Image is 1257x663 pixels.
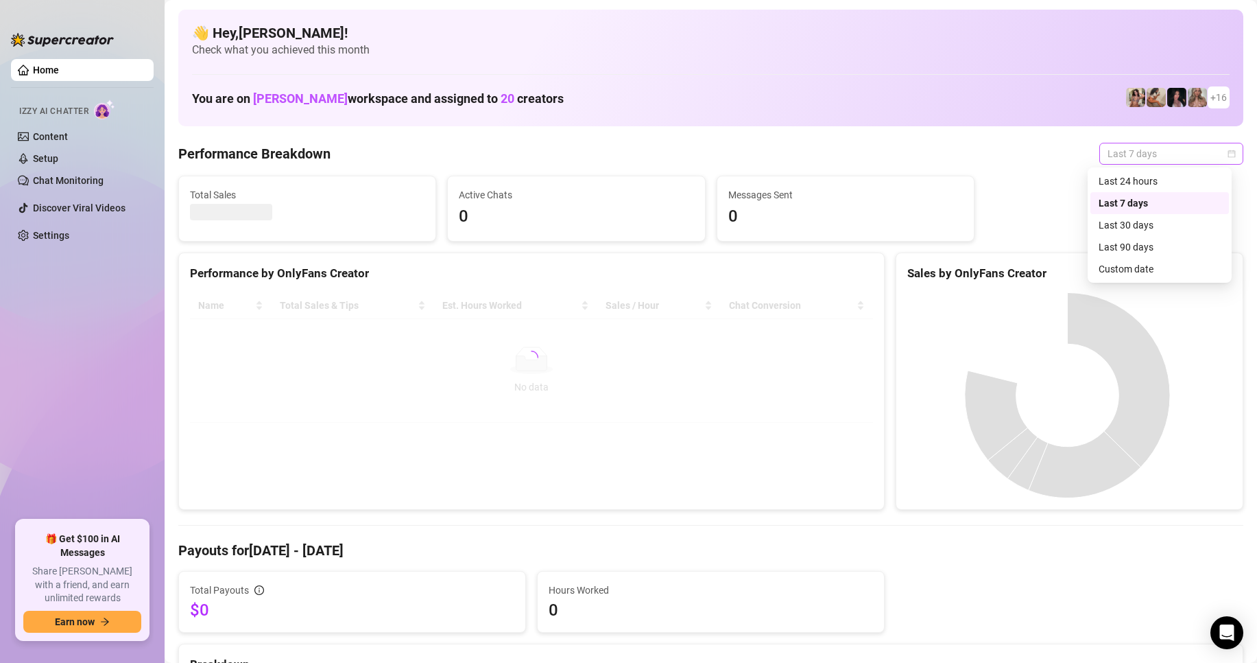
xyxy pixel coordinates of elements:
div: Last 90 days [1090,236,1229,258]
span: [PERSON_NAME] [253,91,348,106]
span: Izzy AI Chatter [19,105,88,118]
img: logo-BBDzfeDw.svg [11,33,114,47]
button: Earn nowarrow-right [23,611,141,633]
a: Setup [33,153,58,164]
span: Active Chats [459,187,693,202]
img: Kenzie (@dmaxkenz) [1188,88,1207,107]
span: arrow-right [100,617,110,627]
div: Last 7 days [1099,196,1221,211]
div: Last 24 hours [1090,170,1229,192]
div: Custom date [1090,258,1229,280]
span: Hours Worked [549,583,873,598]
a: Settings [33,230,69,241]
h4: 👋 Hey, [PERSON_NAME] ! [192,23,1230,43]
div: Open Intercom Messenger [1210,616,1243,649]
span: 🎁 Get $100 in AI Messages [23,533,141,559]
div: Last 30 days [1090,214,1229,236]
span: Total Payouts [190,583,249,598]
div: Last 24 hours [1099,174,1221,189]
img: Kayla (@kaylathaylababy) [1147,88,1166,107]
div: Performance by OnlyFans Creator [190,264,873,283]
span: info-circle [254,585,264,595]
img: AI Chatter [94,100,115,119]
div: Custom date [1099,261,1221,277]
span: loading [525,351,538,364]
span: $0 [190,599,514,621]
img: Baby (@babyyyybellaa) [1167,88,1186,107]
span: Last 7 days [1108,143,1235,164]
div: Last 30 days [1099,218,1221,233]
span: calendar [1228,150,1236,158]
img: Avry (@avryjennervip) [1126,88,1145,107]
h4: Performance Breakdown [178,144,331,163]
span: Messages Sent [728,187,963,202]
div: Sales by OnlyFans Creator [907,264,1232,283]
span: Total Sales [190,187,424,202]
span: 20 [501,91,514,106]
span: 0 [728,204,963,230]
a: Home [33,65,59,75]
h4: Payouts for [DATE] - [DATE] [178,541,1243,560]
a: Discover Viral Videos [33,202,125,213]
span: 0 [549,599,873,621]
h1: You are on workspace and assigned to creators [192,91,564,106]
a: Chat Monitoring [33,175,104,186]
div: Last 90 days [1099,240,1221,255]
span: Earn now [55,616,95,627]
div: Last 7 days [1090,192,1229,214]
span: 0 [459,204,693,230]
a: Content [33,131,68,142]
span: Share [PERSON_NAME] with a friend, and earn unlimited rewards [23,565,141,605]
span: Check what you achieved this month [192,43,1230,58]
span: + 16 [1210,90,1227,105]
